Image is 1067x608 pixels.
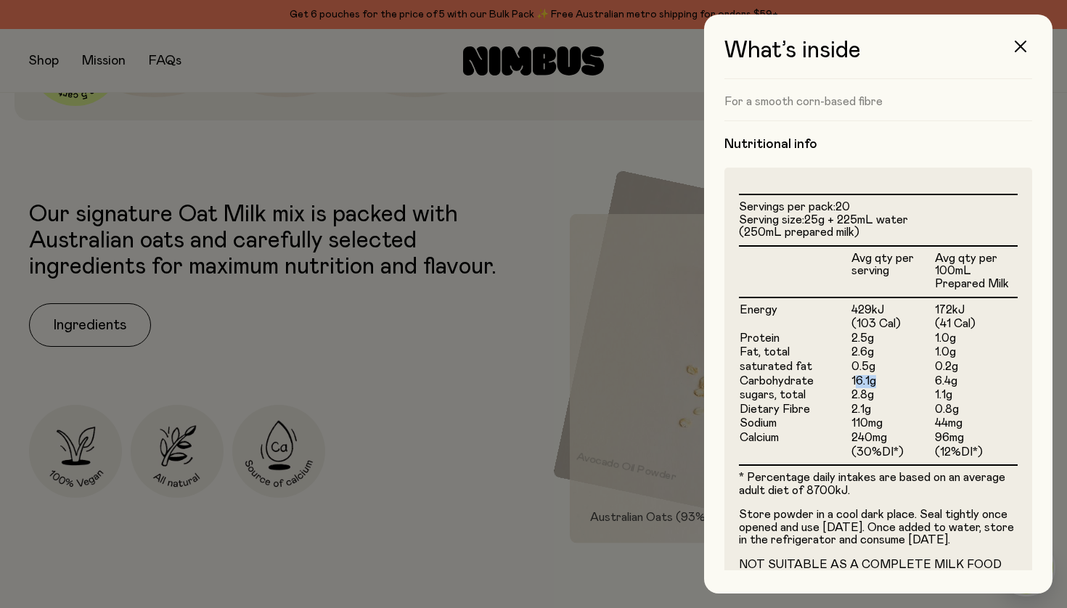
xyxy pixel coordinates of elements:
[934,416,1018,431] td: 44mg
[740,389,806,400] span: sugars, total
[740,304,777,316] span: Energy
[934,360,1018,374] td: 0.2g
[740,375,814,387] span: Carbohydrate
[851,388,934,403] td: 2.8g
[739,509,1018,547] p: Store powder in a cool dark place. Seal tightly once opened and use [DATE]. Once added to water, ...
[851,374,934,389] td: 16.1g
[851,345,934,360] td: 2.6g
[739,559,1018,597] p: NOT SUITABLE AS A COMPLETE MILK FOOD FOR CHILDREN UNDER 5 YEARS OF AGE. CONTAINS GLUTEN.
[851,246,934,297] th: Avg qty per serving
[851,317,934,332] td: (103 Cal)
[739,214,908,239] span: 25g + 225mL water (250mL prepared milk)
[740,332,780,344] span: Protein
[934,297,1018,318] td: 172kJ
[851,297,934,318] td: 429kJ
[934,388,1018,403] td: 1.1g
[851,360,934,374] td: 0.5g
[740,361,812,372] span: saturated fat
[835,201,850,213] span: 20
[934,317,1018,332] td: (41 Cal)
[724,136,1032,153] h4: Nutritional info
[724,94,1032,109] p: For a smooth corn-based fibre
[740,417,777,429] span: Sodium
[739,201,1018,214] li: Servings per pack:
[851,416,934,431] td: 110mg
[740,346,790,358] span: Fat, total
[934,345,1018,360] td: 1.0g
[934,445,1018,465] td: (12%DI*)
[739,214,1018,239] li: Serving size:
[851,445,934,465] td: (30%DI*)
[934,246,1018,297] th: Avg qty per 100mL Prepared Milk
[851,332,934,346] td: 2.5g
[739,472,1018,497] p: * Percentage daily intakes are based on an average adult diet of 8700kJ.
[851,431,934,445] td: 240mg
[724,38,1032,79] h3: What’s inside
[934,431,1018,445] td: 96mg
[851,403,934,417] td: 2.1g
[740,403,810,415] span: Dietary Fibre
[934,332,1018,346] td: 1.0g
[934,403,1018,417] td: 0.8g
[934,374,1018,389] td: 6.4g
[740,432,779,443] span: Calcium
